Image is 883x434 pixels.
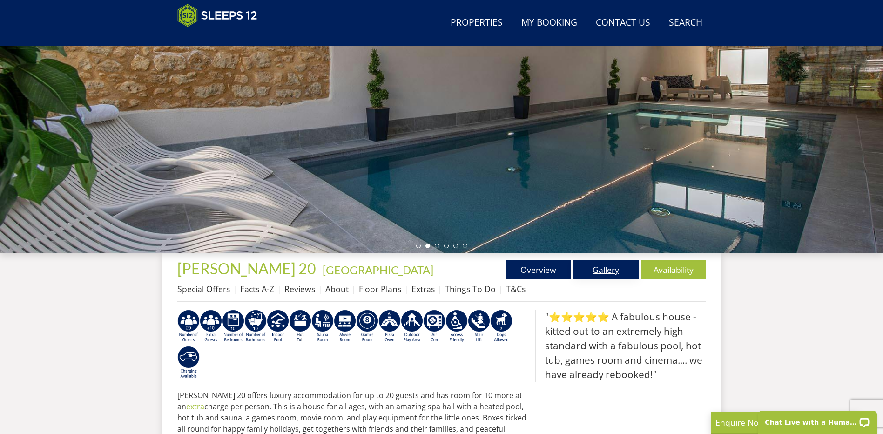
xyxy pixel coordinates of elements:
[319,263,433,277] span: -
[222,310,244,343] img: AD_4nXfZxIz6BQB9SA1qRR_TR-5tIV0ZeFY52bfSYUXaQTY3KXVpPtuuoZT3Ql3RNthdyy4xCUoonkMKBfRi__QKbC4gcM_TO...
[200,310,222,343] img: AD_4nXf40JzOIxHWtlaOnCYcYOQXG5fBIDqTrgsKVN4W2UXluGrOX8LITqZiJBGHdjxZbjxwkDOH3sQjEwDbaS5MkP4cUzOgO...
[244,310,267,343] img: AD_4nXfvn8RXFi48Si5WD_ef5izgnipSIXhRnV2E_jgdafhtv5bNmI08a5B0Z5Dh6wygAtJ5Dbjjt2cCuRgwHFAEvQBwYj91q...
[573,260,639,279] a: Gallery
[378,310,401,343] img: AD_4nXcLqu7mHUlbleRlt8iu7kfgD4c5vuY3as6GS2DgJT-pw8nhcZXGoB4_W80monpGRtkoSxUHjxYl0H8gUZYdyx3eTSZ87...
[535,310,706,382] blockquote: "⭐⭐⭐⭐⭐ A fabulous house - kitted out to an extremely high standard with a fabulous pool, hot tub,...
[177,4,257,27] img: Sleeps 12
[506,283,526,294] a: T&Cs
[359,283,401,294] a: Floor Plans
[506,260,571,279] a: Overview
[752,405,883,434] iframe: LiveChat chat widget
[267,310,289,343] img: AD_4nXei2dp4L7_L8OvME76Xy1PUX32_NMHbHVSts-g-ZAVb8bILrMcUKZI2vRNdEqfWP017x6NFeUMZMqnp0JYknAB97-jDN...
[356,310,378,343] img: AD_4nXdrZMsjcYNLGsKuA84hRzvIbesVCpXJ0qqnwZoX5ch9Zjv73tWe4fnFRs2gJ9dSiUubhZXckSJX_mqrZBmYExREIfryF...
[490,310,512,343] img: AD_4nXe7_8LrJK20fD9VNWAdfykBvHkWcczWBt5QOadXbvIwJqtaRaRf-iI0SeDpMmH1MdC9T1Vy22FMXzzjMAvSuTB5cJ7z5...
[323,263,433,277] a: [GEOGRAPHIC_DATA]
[284,283,315,294] a: Reviews
[665,13,706,34] a: Search
[177,283,230,294] a: Special Offers
[423,310,445,343] img: AD_4nXdwraYVZ2fjjsozJ3MSjHzNlKXAQZMDIkuwYpBVn5DeKQ0F0MOgTPfN16CdbbfyNhSuQE5uMlSrE798PV2cbmCW5jN9_...
[518,13,581,34] a: My Booking
[445,310,468,343] img: AD_4nXe3VD57-M2p5iq4fHgs6WJFzKj8B0b3RcPFe5LKK9rgeZlFmFoaMJPsJOOJzc7Q6RMFEqsjIZ5qfEJu1txG3QLmI_2ZW...
[173,33,270,41] iframe: Customer reviews powered by Trustpilot
[177,259,319,278] a: [PERSON_NAME] 20
[641,260,706,279] a: Availability
[177,259,316,278] span: [PERSON_NAME] 20
[715,416,855,428] p: Enquire Now
[177,310,200,343] img: AD_4nXfBB-ai4Qu4M4YLeywR79h0kb0ot0HR5fA9y3gB-2-pf03FHuFJLIO9f-aLu5gyWktcCvHg-Z6IsqQ_BjCFlXqZYLf2f...
[592,13,654,34] a: Contact Us
[325,283,349,294] a: About
[289,310,311,343] img: AD_4nXcpX5uDwed6-YChlrI2BYOgXwgg3aqYHOhRm0XfZB-YtQW2NrmeCr45vGAfVKUq4uWnc59ZmEsEzoF5o39EWARlT1ewO...
[311,310,334,343] img: AD_4nXdjbGEeivCGLLmyT_JEP7bTfXsjgyLfnLszUAQeQ4RcokDYHVBt5R8-zTDbAVICNoGv1Dwc3nsbUb1qR6CAkrbZUeZBN...
[186,401,204,412] a: extra
[411,283,435,294] a: Extras
[468,310,490,343] img: AD_4nXeNuZ_RiRi883_nkolMQv9HCerd22NI0v1hHLGItzVV83AiNu4h--QJwUvANPnw_Sp7q9QsgAklTwjKkl_lqMaKwvT9Z...
[334,310,356,343] img: AD_4nXcMx2CE34V8zJUSEa4yj9Pppk-n32tBXeIdXm2A2oX1xZoj8zz1pCuMiQujsiKLZDhbHnQsaZvA37aEfuFKITYDwIrZv...
[240,283,274,294] a: Facts A-Z
[177,346,200,380] img: AD_4nXcnT2OPG21WxYUhsl9q61n1KejP7Pk9ESVM9x9VetD-X_UXXoxAKaMRZGYNcSGiAsmGyKm0QlThER1osyFXNLmuYOVBV...
[445,283,496,294] a: Things To Do
[447,13,506,34] a: Properties
[401,310,423,343] img: AD_4nXfjdDqPkGBf7Vpi6H87bmAUe5GYCbodrAbU4sf37YN55BCjSXGx5ZgBV7Vb9EJZsXiNVuyAiuJUB3WVt-w9eJ0vaBcHg...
